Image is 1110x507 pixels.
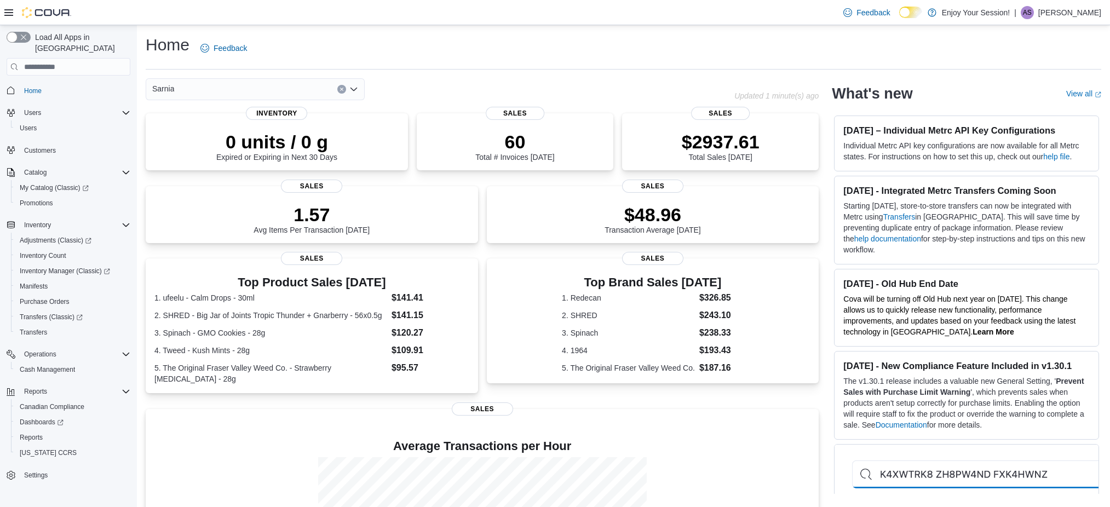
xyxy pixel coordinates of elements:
[11,362,135,377] button: Cash Management
[20,251,66,260] span: Inventory Count
[843,200,1090,255] p: Starting [DATE], store-to-store transfers can now be integrated with Metrc using in [GEOGRAPHIC_D...
[216,131,337,162] div: Expired or Expiring in Next 30 Days
[15,181,93,194] a: My Catalog (Classic)
[843,295,1076,336] span: Cova will be turning off Old Hub next year on [DATE]. This change allows us to quickly release ne...
[11,414,135,430] a: Dashboards
[24,168,47,177] span: Catalog
[699,291,744,304] dd: $326.85
[24,350,56,359] span: Operations
[20,348,61,361] button: Operations
[15,249,71,262] a: Inventory Count
[196,37,251,59] a: Feedback
[973,327,1014,336] a: Learn More
[876,420,927,429] a: Documentation
[2,165,135,180] button: Catalog
[15,264,130,278] span: Inventory Manager (Classic)
[15,310,87,324] a: Transfers (Classic)
[682,131,760,162] div: Total Sales [DATE]
[691,107,750,120] span: Sales
[216,131,337,153] p: 0 units / 0 g
[20,313,83,321] span: Transfers (Classic)
[392,361,469,375] dd: $95.57
[475,131,554,162] div: Total # Invoices [DATE]
[843,376,1090,430] p: The v1.30.1 release includes a valuable new General Setting, ' ', which prevents sales when produ...
[20,469,52,482] a: Settings
[11,445,135,460] button: [US_STATE] CCRS
[24,471,48,480] span: Settings
[843,125,1090,136] h3: [DATE] – Individual Metrc API Key Configurations
[605,204,701,234] div: Transaction Average [DATE]
[843,377,1084,396] strong: Prevent Sales with Purchase Limit Warning
[11,399,135,414] button: Canadian Compliance
[22,7,71,18] img: Cova
[15,295,74,308] a: Purchase Orders
[15,446,130,459] span: Washington CCRS
[24,87,42,95] span: Home
[20,124,37,132] span: Users
[11,120,135,136] button: Users
[2,384,135,399] button: Reports
[11,248,135,263] button: Inventory Count
[1066,89,1101,98] a: View allExternal link
[254,204,370,234] div: Avg Items Per Transaction [DATE]
[15,122,130,135] span: Users
[699,344,744,357] dd: $193.43
[20,402,84,411] span: Canadian Compliance
[281,252,342,265] span: Sales
[11,180,135,195] a: My Catalog (Classic)
[899,18,900,19] span: Dark Mode
[1038,6,1101,19] p: [PERSON_NAME]
[854,234,921,243] a: help documentation
[20,385,51,398] button: Reports
[154,327,387,338] dt: 3. Spinach - GMO Cookies - 28g
[20,106,45,119] button: Users
[20,143,130,157] span: Customers
[15,400,89,413] a: Canadian Compliance
[15,431,130,444] span: Reports
[2,347,135,362] button: Operations
[392,291,469,304] dd: $141.41
[20,199,53,208] span: Promotions
[214,43,247,54] span: Feedback
[452,402,513,416] span: Sales
[15,280,52,293] a: Manifests
[20,144,60,157] a: Customers
[24,108,41,117] span: Users
[154,440,810,453] h4: Average Transactions per Hour
[15,197,57,210] a: Promotions
[11,195,135,211] button: Promotions
[734,91,819,100] p: Updated 1 minute(s) ago
[24,146,56,155] span: Customers
[20,267,110,275] span: Inventory Manager (Classic)
[15,280,130,293] span: Manifests
[2,467,135,483] button: Settings
[15,234,96,247] a: Adjustments (Classic)
[20,183,89,192] span: My Catalog (Classic)
[154,345,387,356] dt: 4. Tweed - Kush Mints - 28g
[392,309,469,322] dd: $141.15
[562,362,695,373] dt: 5. The Original Fraser Valley Weed Co.
[562,276,744,289] h3: Top Brand Sales [DATE]
[15,234,130,247] span: Adjustments (Classic)
[699,326,744,339] dd: $238.33
[15,326,51,339] a: Transfers
[20,106,130,119] span: Users
[1043,152,1069,161] a: help file
[20,166,51,179] button: Catalog
[392,344,469,357] dd: $109.91
[15,295,130,308] span: Purchase Orders
[20,348,130,361] span: Operations
[20,282,48,291] span: Manifests
[20,84,46,97] a: Home
[15,310,130,324] span: Transfers (Classic)
[20,328,47,337] span: Transfers
[20,365,75,374] span: Cash Management
[843,185,1090,196] h3: [DATE] - Integrated Metrc Transfers Coming Soon
[562,292,695,303] dt: 1. Redecan
[839,2,894,24] a: Feedback
[11,233,135,248] a: Adjustments (Classic)
[15,249,130,262] span: Inventory Count
[622,180,683,193] span: Sales
[843,140,1090,162] p: Individual Metrc API key configurations are now available for all Metrc states. For instructions ...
